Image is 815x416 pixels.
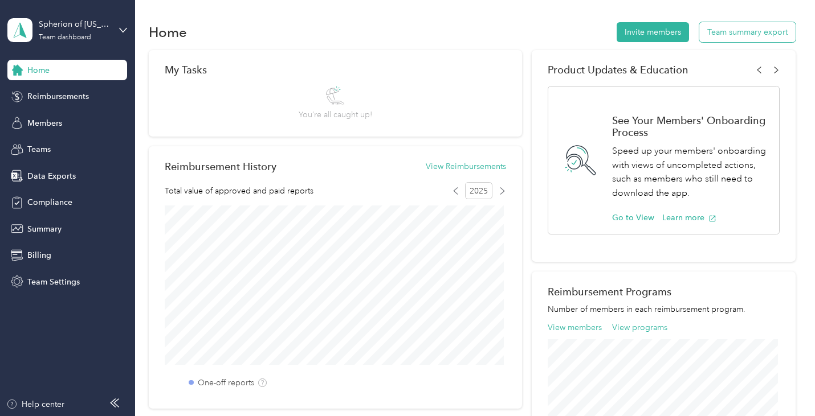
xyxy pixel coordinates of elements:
[612,114,767,138] h1: See Your Members' Onboarding Process
[548,64,688,76] span: Product Updates & Education
[27,276,80,288] span: Team Settings
[548,303,779,315] p: Number of members in each reimbursement program.
[165,185,313,197] span: Total value of approved and paid reports
[6,398,64,410] button: Help center
[27,117,62,129] span: Members
[426,160,506,172] button: View Reimbursements
[662,212,716,224] button: Learn more
[548,286,779,298] h2: Reimbursement Programs
[165,64,506,76] div: My Tasks
[617,22,689,42] button: Invite members
[699,22,796,42] button: Team summary export
[198,377,254,389] label: One-off reports
[165,160,276,172] h2: Reimbursement History
[39,18,110,30] div: Spherion of [US_STATE]
[39,34,91,41] div: Team dashboard
[299,109,372,121] span: You’re all caught up!
[612,322,667,333] button: View programs
[27,170,76,182] span: Data Exports
[612,144,767,200] p: Speed up your members' onboarding with views of uncompleted actions, such as members who still ne...
[27,196,72,208] span: Compliance
[465,182,492,199] span: 2025
[27,64,50,76] span: Home
[548,322,602,333] button: View members
[27,223,62,235] span: Summary
[27,90,89,102] span: Reimbursements
[27,249,51,261] span: Billing
[27,143,51,155] span: Teams
[149,26,187,38] h1: Home
[751,352,815,416] iframe: Everlance-gr Chat Button Frame
[612,212,654,224] button: Go to View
